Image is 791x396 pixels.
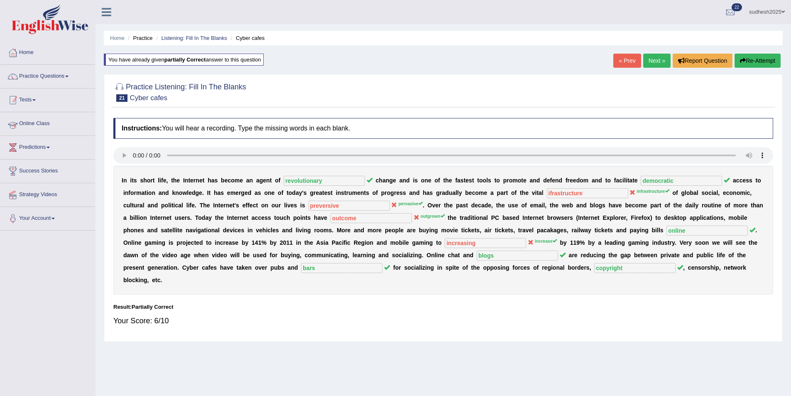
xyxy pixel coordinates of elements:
[472,177,474,184] b: t
[398,201,422,206] sup: pervasive
[352,189,357,196] b: m
[364,189,366,196] b: t
[304,189,307,196] b: s
[386,177,389,184] b: n
[629,177,632,184] b: a
[158,177,159,184] b: l
[387,189,391,196] b: o
[136,189,141,196] b: m
[750,189,752,196] b: ,
[542,189,544,196] b: l
[357,189,360,196] b: e
[382,177,386,184] b: a
[757,177,761,184] b: o
[504,189,506,196] b: r
[506,189,508,196] b: t
[430,189,433,196] b: s
[0,65,95,86] a: Practice Questions
[619,177,622,184] b: c
[536,189,539,196] b: t
[740,189,745,196] b: m
[379,177,383,184] b: h
[543,177,547,184] b: d
[130,177,132,184] b: i
[214,189,218,196] b: h
[263,177,266,184] b: e
[598,177,602,184] b: d
[742,177,746,184] b: e
[412,189,416,196] b: n
[756,177,758,184] b: t
[737,189,740,196] b: o
[686,189,690,196] b: o
[547,188,628,198] input: blank
[521,177,523,184] b: t
[192,189,196,196] b: d
[376,177,379,184] b: c
[416,189,420,196] b: d
[525,189,529,196] b: e
[199,189,202,196] b: e
[457,189,459,196] b: l
[245,189,248,196] b: e
[399,177,403,184] b: a
[125,189,129,196] b: n
[148,189,152,196] b: o
[0,207,95,228] a: Your Account
[576,177,580,184] b: d
[514,189,517,196] b: f
[740,177,743,184] b: c
[605,177,607,184] b: t
[264,189,268,196] b: o
[483,177,487,184] b: o
[372,189,376,196] b: o
[475,189,479,196] b: o
[426,189,430,196] b: a
[328,189,331,196] b: s
[443,177,446,184] b: t
[726,189,730,196] b: c
[331,189,333,196] b: t
[749,177,752,184] b: s
[208,177,211,184] b: h
[445,189,449,196] b: d
[559,177,563,184] b: d
[708,189,712,196] b: c
[484,189,487,196] b: e
[732,3,742,11] span: 22
[745,189,747,196] b: i
[360,189,364,196] b: n
[723,189,726,196] b: e
[529,177,533,184] b: a
[248,189,252,196] b: d
[705,189,708,196] b: o
[693,189,697,196] b: a
[455,189,457,196] b: l
[449,177,452,184] b: e
[165,189,169,196] b: d
[568,177,570,184] b: r
[0,112,95,133] a: Online Class
[113,118,773,139] h4: You will hear a recording. Type the missing words in each blank.
[173,177,177,184] b: h
[123,177,127,184] b: n
[399,189,403,196] b: s
[266,177,270,184] b: n
[733,177,736,184] b: a
[176,177,180,184] b: e
[231,177,235,184] b: o
[424,177,428,184] b: n
[747,189,750,196] b: c
[730,189,733,196] b: o
[406,177,410,184] b: d
[134,177,137,184] b: s
[127,202,130,209] b: u
[497,189,501,196] b: p
[310,189,313,196] b: g
[736,177,740,184] b: c
[336,189,338,196] b: i
[322,189,324,196] b: t
[746,177,749,184] b: s
[520,189,522,196] b: t
[641,176,722,186] input: blank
